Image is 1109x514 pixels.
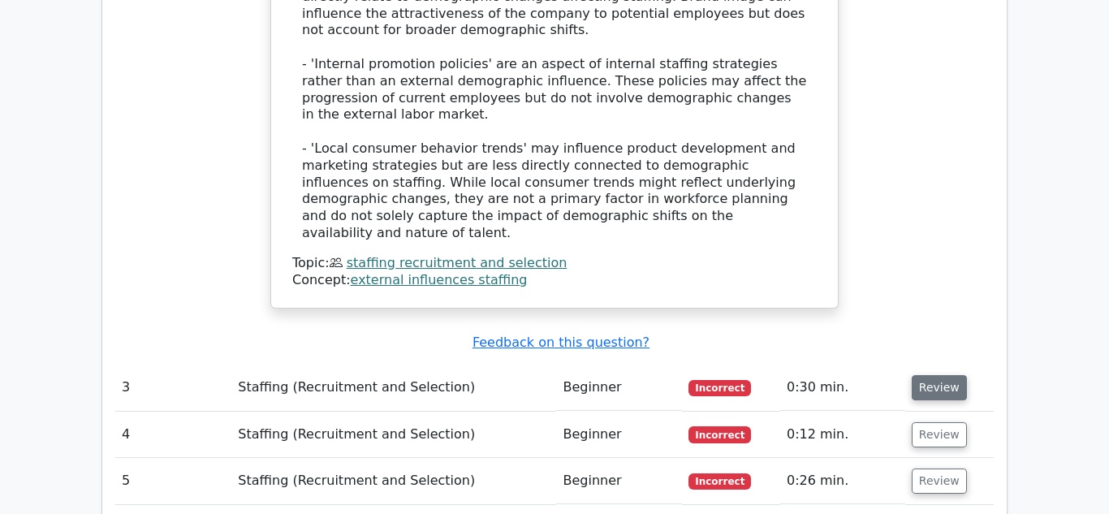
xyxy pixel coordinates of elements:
span: Incorrect [688,380,751,396]
td: 0:30 min. [780,365,905,411]
a: Feedback on this question? [473,335,649,350]
span: Incorrect [688,473,751,490]
td: Beginner [556,412,682,458]
td: 0:12 min. [780,412,905,458]
td: 0:26 min. [780,458,905,504]
a: staffing recruitment and selection [347,255,567,270]
td: Staffing (Recruitment and Selection) [231,365,556,411]
button: Review [912,422,967,447]
td: Staffing (Recruitment and Selection) [231,412,556,458]
td: 3 [115,365,231,411]
td: Beginner [556,365,682,411]
td: Staffing (Recruitment and Selection) [231,458,556,504]
div: Topic: [292,255,817,272]
span: Incorrect [688,426,751,443]
button: Review [912,375,967,400]
div: Concept: [292,272,817,289]
td: 5 [115,458,231,504]
a: external influences staffing [351,272,528,287]
td: 4 [115,412,231,458]
td: Beginner [556,458,682,504]
button: Review [912,469,967,494]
